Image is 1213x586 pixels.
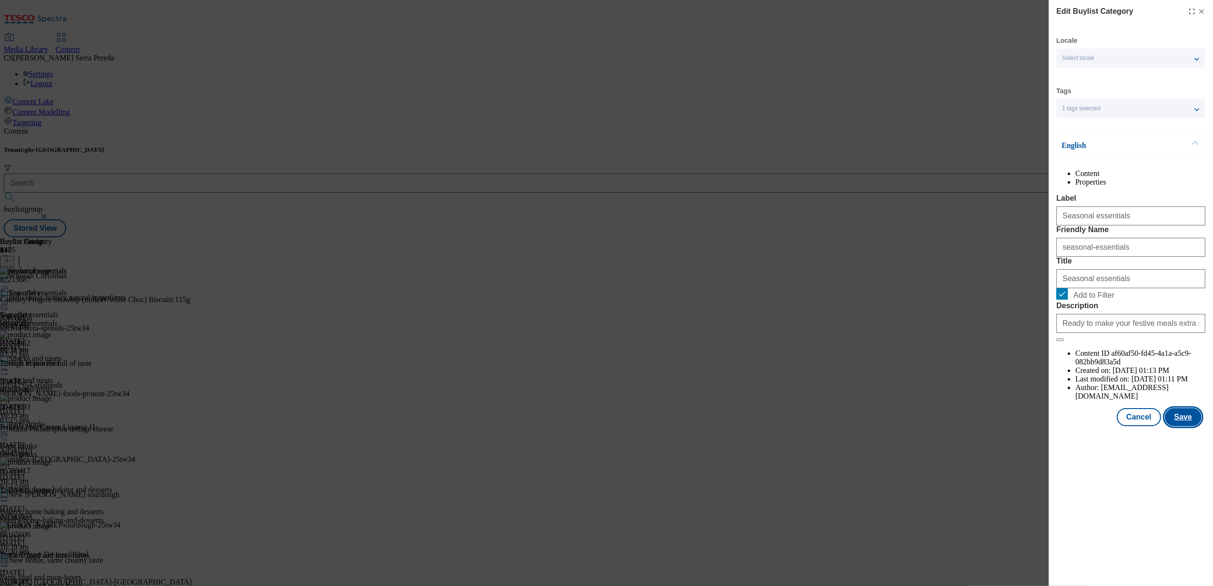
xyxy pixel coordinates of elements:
span: af60af50-fd45-4a1a-a5c9-082bb9d83a5d [1075,349,1191,366]
span: Select locale [1062,55,1095,62]
li: Content [1075,169,1205,178]
label: Label [1056,194,1205,203]
li: Properties [1075,178,1205,186]
span: 1 tags selected [1062,105,1101,112]
label: Tags [1056,88,1072,94]
input: Enter Title [1056,269,1205,288]
button: 1 tags selected [1056,99,1205,118]
button: Select locale [1056,49,1205,68]
li: Content ID [1075,349,1205,366]
h4: Edit Buylist Category [1056,6,1134,17]
span: [DATE] 01:11 PM [1132,375,1188,383]
li: Last modified on: [1075,375,1205,383]
span: Add to Filter [1074,291,1114,300]
span: [DATE] 01:13 PM [1113,366,1169,374]
label: Locale [1056,38,1077,43]
input: Enter Label [1056,206,1205,225]
label: Title [1056,257,1205,265]
input: Enter Description [1056,314,1205,333]
button: Cancel [1117,408,1161,426]
p: English [1062,141,1162,150]
button: Save [1165,408,1202,426]
label: Friendly Name [1056,225,1205,234]
label: Description [1056,302,1205,310]
span: [EMAIL_ADDRESS][DOMAIN_NAME] [1075,383,1169,400]
li: Author: [1075,383,1205,400]
input: Enter Friendly Name [1056,238,1205,257]
li: Created on: [1075,366,1205,375]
